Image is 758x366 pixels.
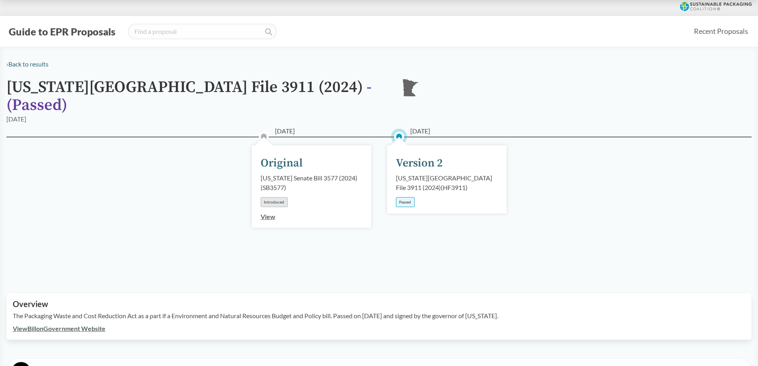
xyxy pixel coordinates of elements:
input: Find a proposal [128,23,277,39]
p: The Packaging Waste and Cost Reduction Act as a part if a Environment and Natural Resources Budge... [13,311,745,321]
div: Original [261,155,303,172]
button: Guide to EPR Proposals [6,25,118,38]
h1: [US_STATE][GEOGRAPHIC_DATA] File 3911 (2024) [6,78,388,114]
span: [DATE] [275,126,295,136]
div: [US_STATE][GEOGRAPHIC_DATA] File 3911 (2024) ( HF3911 ) [396,173,498,192]
a: View [261,213,275,220]
div: Introduced [261,197,288,207]
div: Passed [396,197,415,207]
a: ViewBillonGovernment Website [13,325,105,332]
div: [US_STATE] Senate Bill 3577 (2024) ( SB3577 ) [261,173,362,192]
a: ‹Back to results [6,60,49,68]
h2: Overview [13,299,745,309]
span: [DATE] [410,126,430,136]
div: Version 2 [396,155,443,172]
span: - ( Passed ) [6,77,372,115]
div: [DATE] [6,114,26,124]
a: Recent Proposals [690,22,752,40]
